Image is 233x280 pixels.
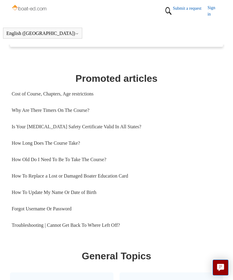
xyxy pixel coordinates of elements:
a: How To Update My Name Or Date of Birth [12,184,221,201]
a: Cost of Course, Chapters, Age restrictions [12,86,221,102]
a: Is Your [MEDICAL_DATA] Safety Certificate Valid In All States? [12,119,221,135]
a: Why Are There Timers On The Course? [12,102,221,119]
a: How Old Do I Need To Be To Take The Course? [12,151,221,168]
h1: General Topics [12,249,221,263]
button: Live chat [213,260,228,275]
a: How Long Does The Course Take? [12,135,221,151]
h1: Promoted articles [12,71,221,86]
a: Troubleshooting | Cannot Get Back To Where Left Off? [12,217,221,233]
img: Boat-Ed Help Center home page [12,4,48,13]
button: English ([GEOGRAPHIC_DATA]) [6,31,79,36]
a: How To Replace a Lost or Damaged Boater Education Card [12,168,221,184]
a: Sign in [208,5,221,17]
img: 01HZPCYTXV3JW8MJV9VD7EMK0H [164,5,173,17]
a: Forgot Username Or Password [12,201,221,217]
a: Submit a request [173,5,208,12]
